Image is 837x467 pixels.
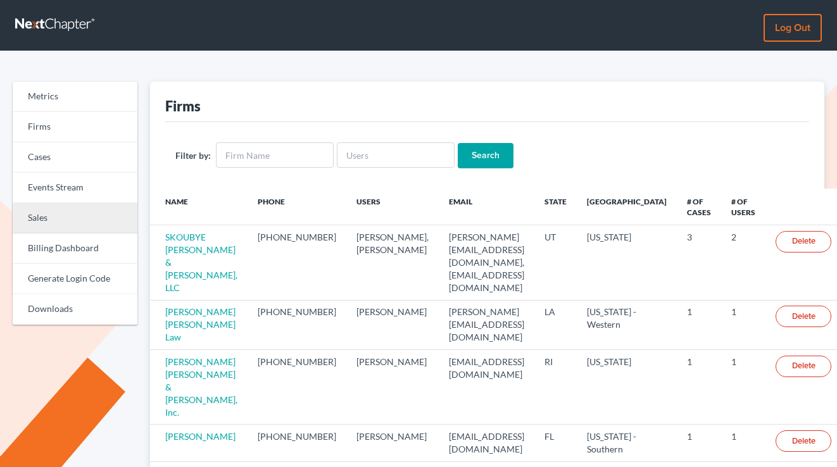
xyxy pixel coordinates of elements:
[439,425,534,461] td: [EMAIL_ADDRESS][DOMAIN_NAME]
[577,350,677,425] td: [US_STATE]
[439,300,534,349] td: [PERSON_NAME][EMAIL_ADDRESS][DOMAIN_NAME]
[216,142,334,168] input: Firm Name
[721,350,765,425] td: 1
[458,143,513,168] input: Search
[721,225,765,300] td: 2
[677,189,721,225] th: # of Cases
[577,225,677,300] td: [US_STATE]
[346,350,439,425] td: [PERSON_NAME]
[721,300,765,349] td: 1
[439,350,534,425] td: [EMAIL_ADDRESS][DOMAIN_NAME]
[165,306,236,342] a: [PERSON_NAME] [PERSON_NAME] Law
[721,189,765,225] th: # of Users
[346,425,439,461] td: [PERSON_NAME]
[534,425,577,461] td: FL
[776,306,831,327] a: Delete
[13,82,137,112] a: Metrics
[248,189,346,225] th: Phone
[577,300,677,349] td: [US_STATE] - Western
[776,430,831,452] a: Delete
[439,225,534,300] td: [PERSON_NAME][EMAIL_ADDRESS][DOMAIN_NAME], [EMAIL_ADDRESS][DOMAIN_NAME]
[534,300,577,349] td: LA
[764,14,822,42] a: Log out
[13,142,137,173] a: Cases
[439,189,534,225] th: Email
[248,425,346,461] td: [PHONE_NUMBER]
[165,356,237,418] a: [PERSON_NAME] [PERSON_NAME] & [PERSON_NAME], Inc.
[13,173,137,203] a: Events Stream
[677,300,721,349] td: 1
[337,142,455,168] input: Users
[13,203,137,233] a: Sales
[577,189,677,225] th: [GEOGRAPHIC_DATA]
[677,425,721,461] td: 1
[165,431,236,442] a: [PERSON_NAME]
[13,264,137,294] a: Generate Login Code
[13,233,137,264] a: Billing Dashboard
[13,112,137,142] a: Firms
[677,225,721,300] td: 3
[577,425,677,461] td: [US_STATE] - Southern
[721,425,765,461] td: 1
[248,300,346,349] td: [PHONE_NUMBER]
[165,232,237,293] a: SKOUBYE [PERSON_NAME] & [PERSON_NAME], LLC
[534,189,577,225] th: State
[534,225,577,300] td: UT
[346,225,439,300] td: [PERSON_NAME], [PERSON_NAME]
[677,350,721,425] td: 1
[150,189,248,225] th: Name
[165,97,201,115] div: Firms
[13,294,137,325] a: Downloads
[175,149,211,162] label: Filter by:
[534,350,577,425] td: RI
[346,300,439,349] td: [PERSON_NAME]
[248,225,346,300] td: [PHONE_NUMBER]
[346,189,439,225] th: Users
[776,231,831,252] a: Delete
[776,356,831,377] a: Delete
[248,350,346,425] td: [PHONE_NUMBER]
